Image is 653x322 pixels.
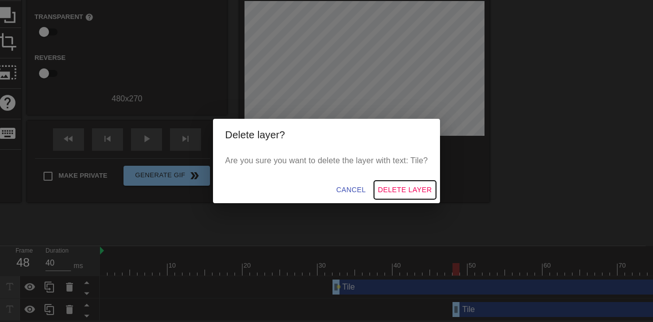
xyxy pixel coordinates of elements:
p: Are you sure you want to delete the layer with text: Tile? [225,155,427,167]
button: Cancel [332,181,369,199]
span: Cancel [336,184,365,196]
button: Delete Layer [374,181,436,199]
h2: Delete layer? [225,127,427,143]
span: Delete Layer [378,184,432,196]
